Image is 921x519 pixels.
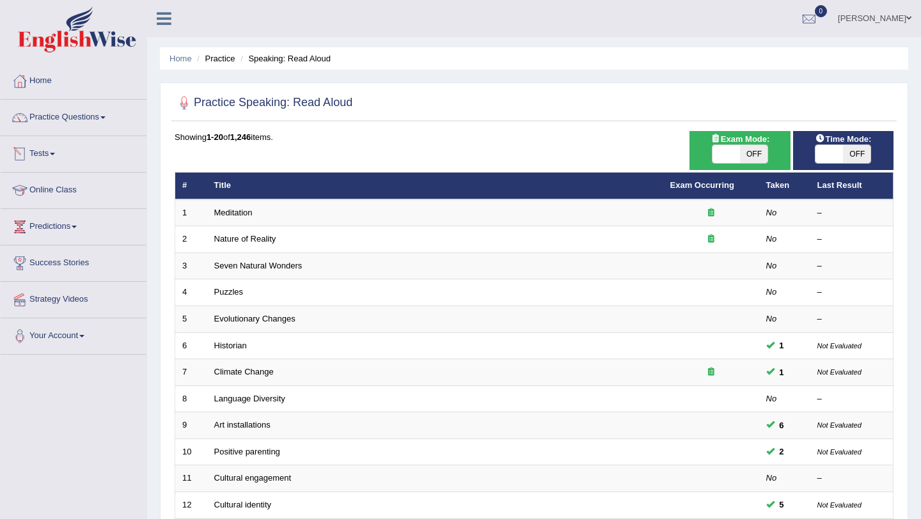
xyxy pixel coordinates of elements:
[817,368,862,376] small: Not Evaluated
[175,332,207,359] td: 6
[214,234,276,244] a: Nature of Reality
[1,282,146,314] a: Strategy Videos
[214,447,280,456] a: Positive parenting
[670,207,752,219] div: Exam occurring question
[775,419,789,432] span: You can still take this question
[175,412,207,439] td: 9
[207,173,663,199] th: Title
[175,465,207,492] td: 11
[766,208,777,217] em: No
[740,145,767,163] span: OFF
[175,252,207,279] td: 3
[1,209,146,241] a: Predictions
[817,233,886,245] div: –
[817,421,862,429] small: Not Evaluated
[214,287,244,297] a: Puzzles
[775,366,789,379] span: You can still take this question
[175,93,352,112] h2: Practice Speaking: Read Aloud
[810,173,893,199] th: Last Result
[817,472,886,484] div: –
[775,339,789,352] span: You can still take this question
[175,492,207,518] td: 12
[214,261,303,270] a: Seven Natural Wonders
[766,234,777,244] em: No
[817,393,886,405] div: –
[214,341,247,350] a: Historian
[237,52,331,65] li: Speaking: Read Aloud
[230,132,251,142] b: 1,246
[175,306,207,333] td: 5
[810,132,876,146] span: Time Mode:
[1,136,146,168] a: Tests
[207,132,223,142] b: 1-20
[175,199,207,226] td: 1
[214,314,295,323] a: Evolutionary Changes
[1,100,146,132] a: Practice Questions
[817,260,886,272] div: –
[766,287,777,297] em: No
[175,131,893,143] div: Showing of items.
[766,473,777,483] em: No
[1,173,146,205] a: Online Class
[169,54,192,63] a: Home
[670,180,734,190] a: Exam Occurring
[817,313,886,325] div: –
[817,207,886,219] div: –
[1,318,146,350] a: Your Account
[194,52,235,65] li: Practice
[817,286,886,298] div: –
[759,173,810,199] th: Taken
[766,394,777,403] em: No
[670,366,752,378] div: Exam occurring question
[817,501,862,509] small: Not Evaluated
[766,314,777,323] em: No
[705,132,775,146] span: Exam Mode:
[817,448,862,456] small: Not Evaluated
[175,359,207,386] td: 7
[175,226,207,253] td: 2
[214,473,292,483] a: Cultural engagement
[214,500,272,509] a: Cultural identity
[214,208,253,217] a: Meditation
[766,261,777,270] em: No
[175,173,207,199] th: #
[670,233,752,245] div: Exam occurring question
[1,63,146,95] a: Home
[689,131,790,170] div: Show exams occurring in exams
[775,498,789,511] span: You can still take this question
[775,445,789,458] span: You can still take this question
[214,394,285,403] a: Language Diversity
[214,420,271,430] a: Art installations
[214,367,274,376] a: Climate Change
[175,385,207,412] td: 8
[843,145,870,163] span: OFF
[1,245,146,277] a: Success Stories
[815,5,828,17] span: 0
[175,279,207,306] td: 4
[175,438,207,465] td: 10
[817,342,862,350] small: Not Evaluated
